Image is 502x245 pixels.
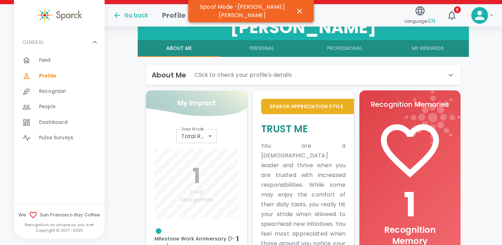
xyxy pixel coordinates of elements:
label: View Mode [181,126,204,132]
div: GENERAL [14,32,105,53]
button: Personal [221,40,304,57]
p: Sparck Appreciation Style [269,103,345,110]
p: Recognition as unique as you are! [14,222,105,228]
span: We San Francisco Bay Coffee [14,211,105,219]
img: Sparck logo [37,7,82,23]
a: Feed [14,53,105,68]
span: Feed [39,57,51,64]
p: My Impact [177,97,216,109]
a: Sparck logo [14,7,105,23]
span: Dashboard [39,119,68,126]
button: Go back [113,11,148,20]
span: Recognize! [39,88,66,95]
p: GENERAL [22,39,44,46]
span: Profile [39,73,56,80]
a: People [14,99,105,114]
span: Pulse Surveys [39,134,73,141]
h6: 1 [236,233,239,244]
button: Language:EN [402,3,438,28]
img: logo [405,90,461,144]
button: Professional [303,40,386,57]
div: About MeClick to check your profile's details [146,65,461,85]
button: 6 [443,7,460,24]
button: My Rewards [386,40,469,57]
span: People [39,103,55,110]
p: Copyright © 2017 - 2025 [14,228,105,233]
div: Total Recognitions [176,129,217,143]
span: Language: [405,16,435,26]
a: Pulse Surveys [14,130,105,146]
h6: About Me [152,69,186,81]
span: 6 [454,6,461,13]
div: GENERAL [14,53,105,148]
h1: Profile [162,10,185,21]
a: Profile [14,68,105,84]
button: About Me [138,40,221,57]
h5: Trust Me [261,122,345,135]
h3: [PERSON_NAME] [138,18,469,37]
a: Recognize! [14,84,105,99]
h1: 1 [368,185,452,224]
span: EN [428,17,435,25]
a: Dashboard [14,115,105,130]
p: Recognition Memories [368,99,452,110]
p: Click to check your profile's details [195,71,292,79]
div: full width tabs [138,40,469,57]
